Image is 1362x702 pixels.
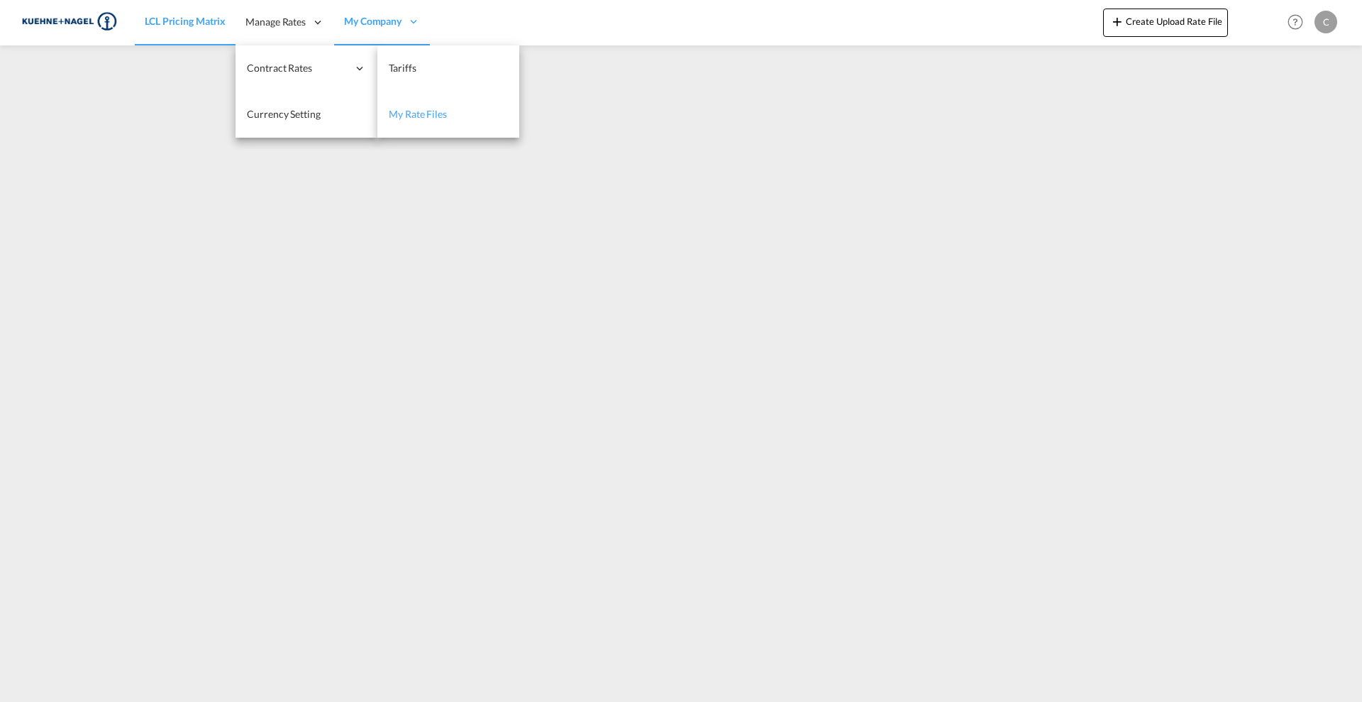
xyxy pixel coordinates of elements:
[1109,13,1126,30] md-icon: icon-plus 400-fg
[247,108,320,120] span: Currency Setting
[344,14,402,28] span: My Company
[377,45,519,92] a: Tariffs
[389,62,416,74] span: Tariffs
[245,15,306,29] span: Manage Rates
[377,92,519,138] a: My Rate Files
[1314,11,1337,33] div: C
[389,108,447,120] span: My Rate Files
[236,92,377,138] a: Currency Setting
[1283,10,1314,35] div: Help
[145,15,226,27] span: LCL Pricing Matrix
[236,45,377,92] div: Contract Rates
[1283,10,1307,34] span: Help
[21,6,117,38] img: 36441310f41511efafde313da40ec4a4.png
[1103,9,1228,37] button: icon-plus 400-fgCreate Upload Rate File
[247,61,348,75] span: Contract Rates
